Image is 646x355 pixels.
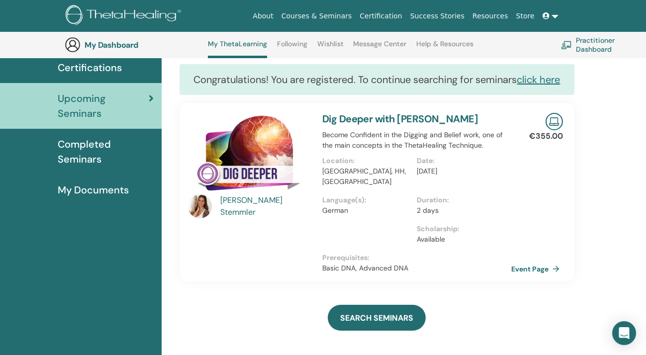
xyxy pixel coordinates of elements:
[322,205,411,216] p: German
[220,194,312,218] a: [PERSON_NAME] Stemmler
[317,40,344,56] a: Wishlist
[468,7,512,25] a: Resources
[58,91,149,121] span: Upcoming Seminars
[561,34,645,56] a: Practitioner Dashboard
[512,7,539,25] a: Store
[322,130,511,151] p: Become Confident in the Digging and Belief work, one of the main concepts in the ThetaHealing Tec...
[85,40,184,50] h3: My Dashboard
[546,113,563,130] img: Live Online Seminar
[277,40,307,56] a: Following
[417,224,505,234] p: Scholarship :
[322,253,511,263] p: Prerequisites :
[417,166,505,177] p: [DATE]
[406,7,468,25] a: Success Stories
[340,313,413,323] span: SEARCH SEMINARS
[65,37,81,53] img: generic-user-icon.jpg
[417,234,505,245] p: Available
[322,166,411,187] p: [GEOGRAPHIC_DATA], HH, [GEOGRAPHIC_DATA]
[417,156,505,166] p: Date :
[58,182,129,197] span: My Documents
[612,321,636,345] div: Open Intercom Messenger
[322,195,411,205] p: Language(s) :
[511,262,563,276] a: Event Page
[353,40,406,56] a: Message Center
[322,263,511,273] p: Basic DNA, Advanced DNA
[249,7,277,25] a: About
[188,194,212,218] img: default.jpg
[517,73,560,86] a: click here
[58,60,122,75] span: Certifications
[328,305,426,331] a: SEARCH SEMINARS
[356,7,406,25] a: Certification
[322,112,478,125] a: Dig Deeper with [PERSON_NAME]
[416,40,473,56] a: Help & Resources
[417,205,505,216] p: 2 days
[417,195,505,205] p: Duration :
[277,7,356,25] a: Courses & Seminars
[322,156,411,166] p: Location :
[180,64,574,95] div: Congratulations! You are registered. To continue searching for seminars
[529,130,563,142] p: €355.00
[66,5,185,27] img: logo.png
[188,113,310,198] img: Dig Deeper
[58,137,154,167] span: Completed Seminars
[561,41,572,49] img: chalkboard-teacher.svg
[208,40,267,58] a: My ThetaLearning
